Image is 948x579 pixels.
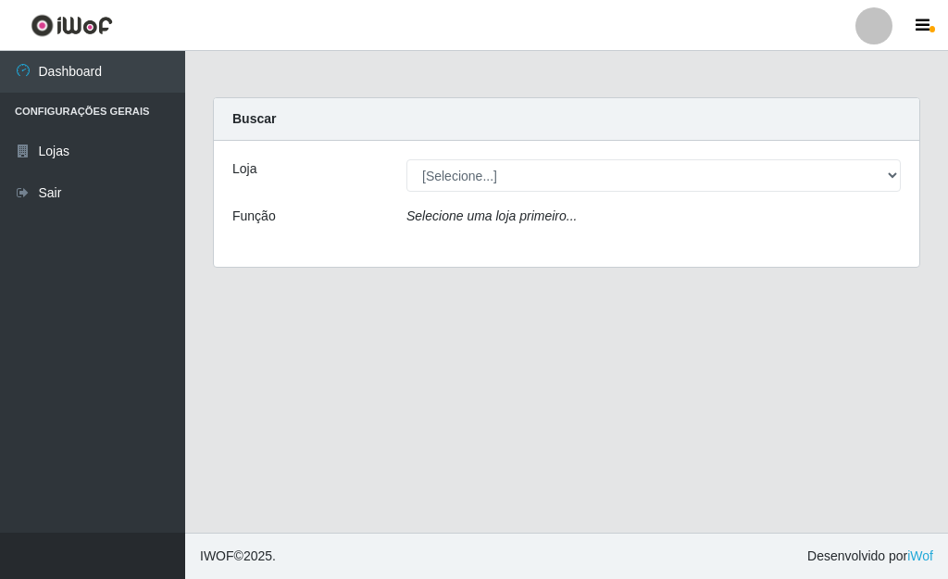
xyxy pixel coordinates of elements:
label: Função [232,207,276,226]
a: iWof [907,548,933,563]
img: CoreUI Logo [31,14,113,37]
i: Selecione uma loja primeiro... [406,208,577,223]
label: Loja [232,159,256,179]
span: IWOF [200,548,234,563]
strong: Buscar [232,111,276,126]
span: Desenvolvido por [807,547,933,566]
span: © 2025 . [200,547,276,566]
